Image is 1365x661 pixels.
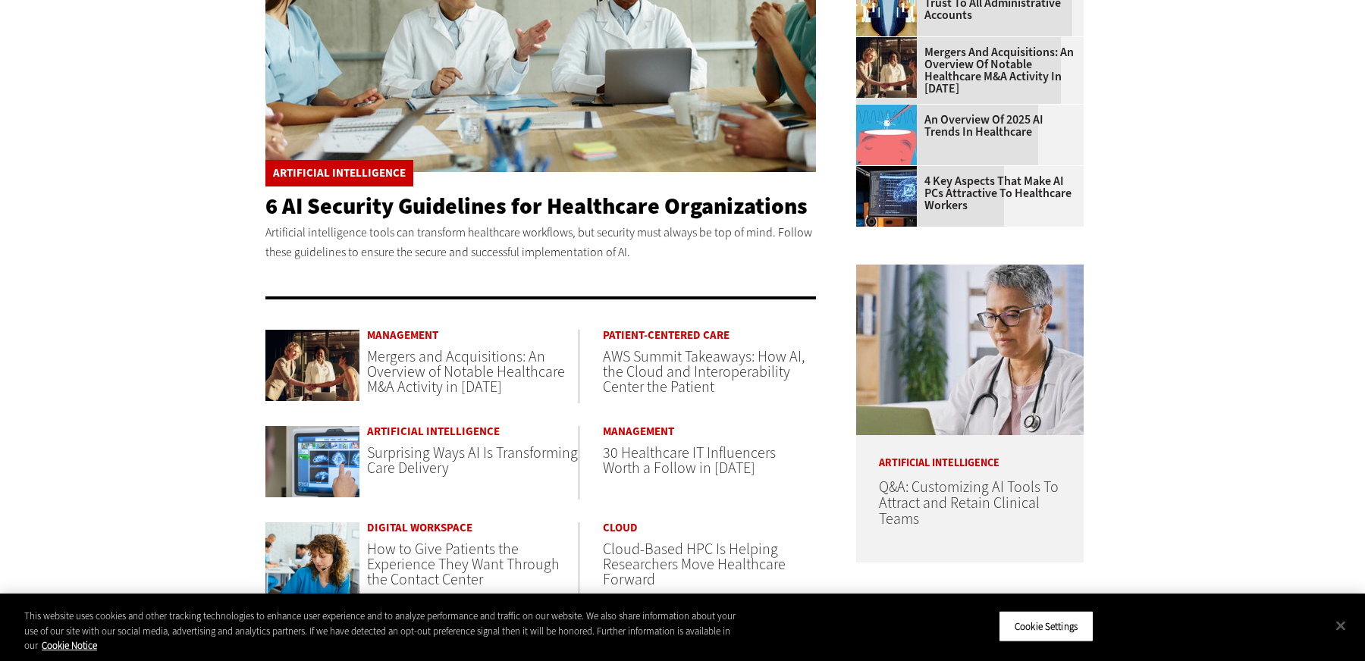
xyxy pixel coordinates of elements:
a: Surprising Ways AI Is Transforming Care Delivery [367,443,578,478]
img: doctor on laptop [856,265,1084,435]
a: Cloud [603,522,815,534]
a: 6 AI Security Guidelines for Healthcare Organizations [265,191,808,221]
a: business leaders shake hands in conference room [856,37,924,49]
p: Artificial intelligence tools can transform healthcare workflows, but security must always be top... [265,223,816,262]
a: Management [603,426,815,437]
a: Mergers and Acquisitions: An Overview of Notable Healthcare M&A Activity in [DATE] [856,46,1075,95]
a: More information about your privacy [42,639,97,652]
button: Close [1324,609,1357,642]
a: How to Give Patients the Experience They Want Through the Contact Center [367,539,560,590]
a: illustration of computer chip being put inside head with waves [856,105,924,117]
a: AWS Summit Takeaways: How AI, the Cloud and Interoperability Center the Patient [603,346,805,397]
img: business leaders shake hands in conference room [856,37,917,98]
button: Cookie Settings [999,610,1094,642]
div: This website uses cookies and other tracking technologies to enhance user experience and to analy... [24,609,751,653]
a: Patient-Centered Care [603,330,815,341]
a: Artificial Intelligence [273,168,406,179]
img: illustration of computer chip being put inside head with waves [856,105,917,165]
a: Q&A: Customizing AI Tools To Attract and Retain Clinical Teams [879,477,1059,529]
a: Management [367,330,579,341]
a: Mergers and Acquisitions: An Overview of Notable Healthcare M&A Activity in [DATE] [367,346,565,397]
p: Artificial Intelligence [856,435,1084,468]
img: Xray machine in hospital [265,426,359,497]
img: Desktop monitor with brain AI concept [856,166,917,227]
a: Digital Workspace [367,522,579,534]
img: business leaders shake hands in conference room [265,330,359,401]
a: Artificial Intelligence [367,426,579,437]
a: An Overview of 2025 AI Trends in Healthcare [856,114,1075,138]
img: Nurse speaking to patient via phone [265,522,359,594]
a: 30 Healthcare IT Influencers Worth a Follow in [DATE] [603,443,776,478]
a: Cloud-Based HPC Is Helping Researchers Move Healthcare Forward [603,539,786,590]
a: Desktop monitor with brain AI concept [856,166,924,178]
a: 4 Key Aspects That Make AI PCs Attractive to Healthcare Workers [856,175,1075,211]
